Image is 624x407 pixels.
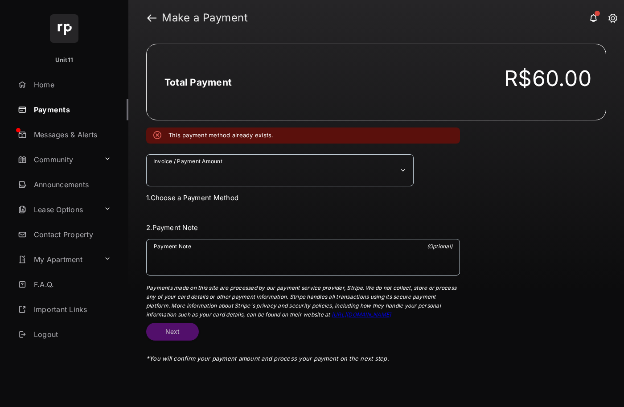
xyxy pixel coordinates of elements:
[14,249,100,270] a: My Apartment
[14,99,128,120] a: Payments
[146,223,460,232] h3: 2. Payment Note
[14,149,100,170] a: Community
[164,77,232,88] h2: Total Payment
[14,324,128,345] a: Logout
[146,341,460,371] div: * You will confirm your payment amount and process your payment on the next step.
[55,56,74,65] p: Unit11
[332,311,391,318] a: [URL][DOMAIN_NAME]
[14,224,128,245] a: Contact Property
[168,131,274,140] em: This payment method already exists.
[146,193,460,202] h3: 1. Choose a Payment Method
[504,66,591,91] div: R$60.00
[14,299,115,320] a: Important Links
[14,199,100,220] a: Lease Options
[50,14,78,43] img: svg+xml;base64,PHN2ZyB4bWxucz0iaHR0cDovL3d3dy53My5vcmcvMjAwMC9zdmciIHdpZHRoPSI2NCIgaGVpZ2h0PSI2NC...
[14,274,128,295] a: F.A.Q.
[14,74,128,95] a: Home
[162,12,248,23] strong: Make a Payment
[14,174,128,195] a: Announcements
[14,124,128,145] a: Messages & Alerts
[146,323,199,341] button: Next
[146,284,456,318] span: Payments made on this site are processed by our payment service provider, Stripe. We do not colle...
